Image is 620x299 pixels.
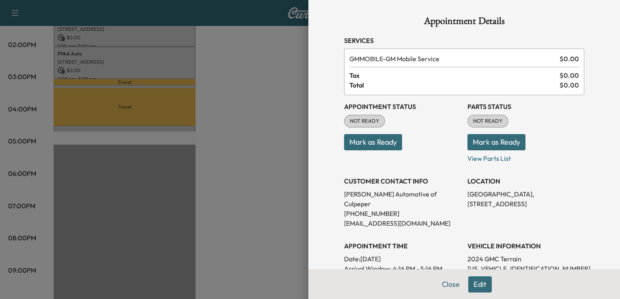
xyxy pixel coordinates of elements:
p: [US_VEHICLE_IDENTIFICATION_NUMBER] [467,264,584,273]
h3: LOCATION [467,176,584,186]
span: GM Mobile Service [349,54,556,64]
p: 2024 GMC Terrain [467,254,584,264]
button: Edit [468,276,492,293]
span: $ 0.00 [560,54,579,64]
h3: CUSTOMER CONTACT INFO [344,176,461,186]
h3: Parts Status [467,102,584,111]
h3: Appointment Status [344,102,461,111]
span: Tax [349,70,560,80]
p: Arrival Window: [344,264,461,273]
p: View Parts List [467,150,584,163]
span: NOT READY [345,117,384,125]
button: Mark as Ready [467,134,525,150]
h3: APPOINTMENT TIME [344,241,461,251]
span: $ 0.00 [560,70,579,80]
p: [PHONE_NUMBER] [344,209,461,218]
p: [PERSON_NAME] Automotive of Culpeper [344,189,461,209]
h3: VEHICLE INFORMATION [467,241,584,251]
span: 4:16 PM - 5:16 PM [393,264,442,273]
p: [EMAIL_ADDRESS][DOMAIN_NAME] [344,218,461,228]
h1: Appointment Details [344,16,584,29]
p: Date: [DATE] [344,254,461,264]
span: Total [349,80,560,90]
button: Close [437,276,465,293]
span: $ 0.00 [560,80,579,90]
button: Mark as Ready [344,134,402,150]
p: [GEOGRAPHIC_DATA], [STREET_ADDRESS] [467,189,584,209]
span: NOT READY [468,117,508,125]
h3: Services [344,36,584,45]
